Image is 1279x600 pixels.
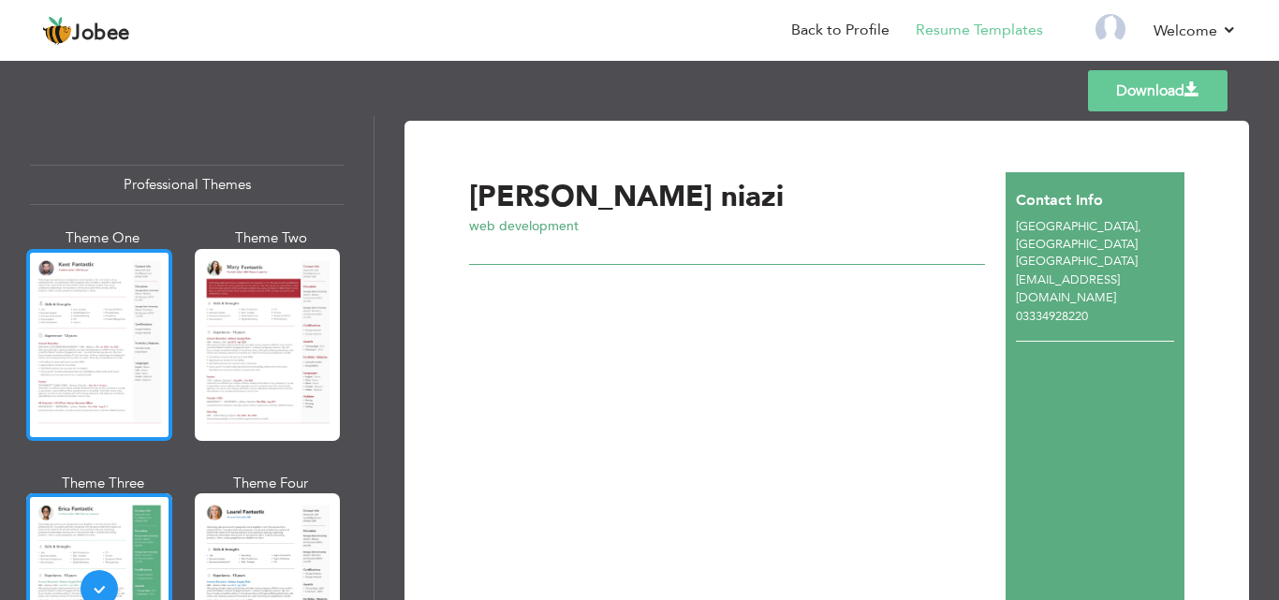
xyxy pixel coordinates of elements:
[916,20,1043,41] a: Resume Templates
[1088,70,1228,111] a: Download
[791,20,889,41] a: Back to Profile
[30,228,176,248] div: Theme One
[1016,190,1103,211] span: Contact Info
[30,165,344,205] div: Professional Themes
[42,16,72,46] img: jobee.io
[1016,308,1088,325] span: 03334928220
[1016,271,1120,306] span: [EMAIL_ADDRESS][DOMAIN_NAME]
[1016,253,1138,270] span: [GEOGRAPHIC_DATA]
[198,228,345,248] div: Theme Two
[469,177,713,216] span: [PERSON_NAME]
[1006,218,1184,271] div: [GEOGRAPHIC_DATA]
[42,16,130,46] a: Jobee
[30,474,176,493] div: Theme Three
[721,177,784,216] span: niazi
[72,23,130,44] span: Jobee
[1016,218,1138,235] span: [GEOGRAPHIC_DATA]
[1095,14,1125,44] img: Profile Img
[198,474,345,493] div: Theme Four
[469,217,579,235] span: web development
[1154,20,1237,42] a: Welcome
[1138,218,1141,235] span: ,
